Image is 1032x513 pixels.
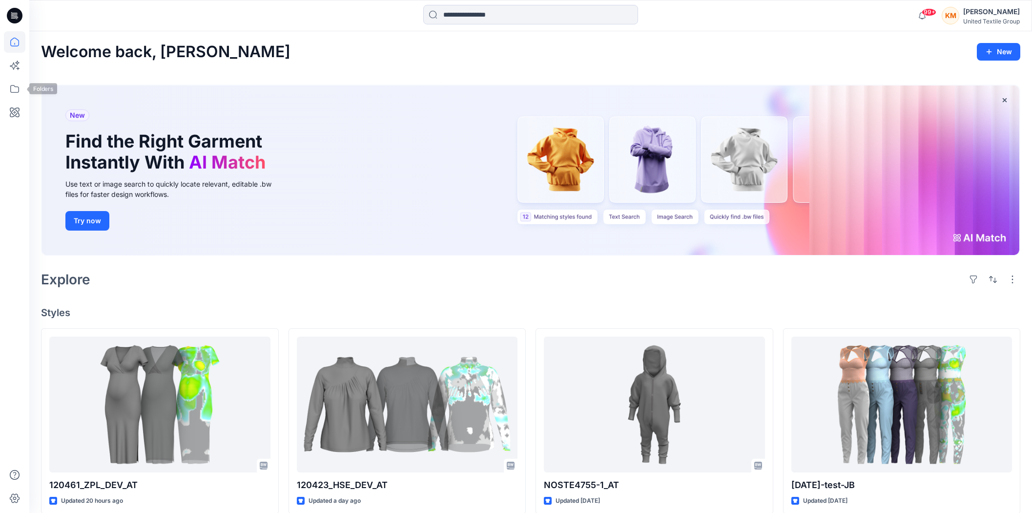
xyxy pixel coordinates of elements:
div: [PERSON_NAME] [963,6,1020,18]
p: Updated [DATE] [803,496,847,506]
a: 120423_HSE_DEV_AT [297,337,518,472]
div: KM [942,7,959,24]
h2: Welcome back, [PERSON_NAME] [41,43,290,61]
p: [DATE]-test-JB [791,478,1012,492]
h2: Explore [41,272,90,287]
p: Updated [DATE] [556,496,600,506]
span: AI Match [189,151,266,173]
div: Use text or image search to quickly locate relevant, editable .bw files for faster design workflows. [65,179,285,199]
div: United Textile Group [963,18,1020,25]
span: 99+ [922,8,936,16]
p: Updated 20 hours ago [61,496,123,506]
h4: Styles [41,307,1020,319]
h1: Find the Right Garment Instantly With [65,131,270,173]
p: 120461_ZPL_DEV_AT [49,478,270,492]
p: NOSTE4755-1_AT [544,478,765,492]
button: New [977,43,1020,61]
span: New [70,109,85,121]
a: 2025.09.25-test-JB [791,337,1012,472]
button: Try now [65,211,109,231]
a: NOSTE4755-1_AT [544,337,765,472]
p: 120423_HSE_DEV_AT [297,478,518,492]
p: Updated a day ago [309,496,361,506]
a: 120461_ZPL_DEV_AT [49,337,270,472]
